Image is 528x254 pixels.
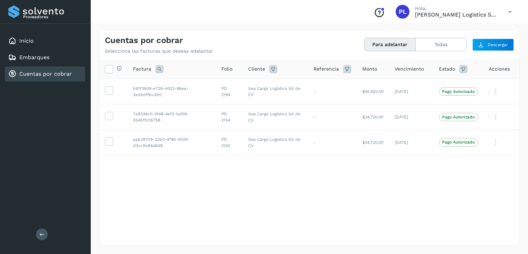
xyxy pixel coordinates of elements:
a: Cuentas por cobrar [19,71,72,77]
td: PD 2154 [216,104,243,130]
span: Referencia [313,65,339,73]
span: Acciones [489,65,510,73]
h4: Cuentas por cobrar [105,35,183,45]
span: Folio [221,65,232,73]
td: PD 2142 [216,130,243,155]
td: - [308,79,357,104]
p: Selecciona las facturas que deseas adelantar [105,48,213,54]
td: $45,920.00 [357,79,389,104]
span: Monto [362,65,377,73]
button: Descargar [472,39,514,51]
td: [DATE] [389,79,433,104]
p: Hola, [415,6,497,11]
span: Estado [439,65,455,73]
td: $34,720.00 [357,130,389,155]
td: Sea Cargo Logistics SA de CV [243,130,308,155]
div: Cuentas por cobrar [5,66,85,82]
td: - [308,130,357,155]
td: [DATE] [389,104,433,130]
p: Pago Autorizado [442,140,475,145]
div: Inicio [5,33,85,49]
span: Factura [133,65,151,73]
td: aab28704-23b0-4785-91d9-d3cc5e64a6d8 [128,130,216,155]
td: Sea Cargo Logistics SA de CV [243,79,308,104]
span: Vencimiento [395,65,424,73]
a: Inicio [19,38,34,44]
td: - [308,104,357,130]
td: [DATE] [389,130,433,155]
button: Para adelantar [364,38,416,51]
button: Todas [416,38,466,51]
p: PADO Logistics SA de CV [415,11,497,18]
td: 7e9338c0-3f48-4ef2-bd09-5545ffc05758 [128,104,216,130]
td: b61f3609-e726-4022-96ea-3ededffbc2b0 [128,79,216,104]
td: $34,720.00 [357,104,389,130]
a: Embarques [19,54,49,61]
p: Pago Autorizado [442,115,475,119]
div: Embarques [5,50,85,65]
p: Pago Autorizado [442,89,475,94]
td: Sea Cargo Logistics SA de CV [243,104,308,130]
span: Cliente [248,65,265,73]
td: PD 2164 [216,79,243,104]
p: Proveedores [23,14,82,19]
span: Descargar [488,42,508,48]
